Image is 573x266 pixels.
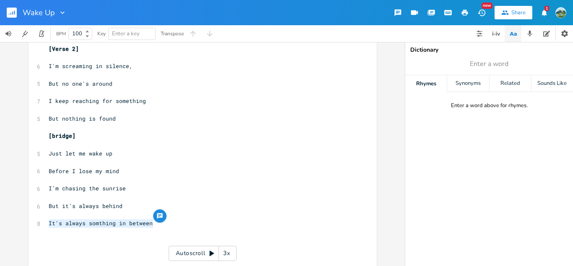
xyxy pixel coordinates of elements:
[470,59,508,69] span: Enter a word
[451,102,528,109] div: Enter a word above for rhymes.
[536,5,552,20] button: 1
[49,167,119,175] span: Before I lose my mind
[555,7,566,18] img: brooks mclanahan
[544,6,549,11] div: 1
[23,9,55,16] span: Wake Up
[49,62,133,70] span: I'm screaming in silence,
[49,80,112,87] span: But no one's around
[482,3,492,9] div: New
[49,45,79,53] span: [Verse 2]
[49,150,112,157] span: Just let me wake up
[410,47,568,53] div: Dictionary
[49,115,116,122] span: But nothing is found
[473,5,490,20] button: New
[161,31,184,36] div: Transpose
[56,32,66,36] div: BPM
[49,219,153,227] span: It's always somthing in between
[219,246,234,261] div: 3x
[511,9,526,16] div: Share
[169,246,237,261] div: Autoscroll
[490,75,531,92] div: Related
[405,75,447,92] div: Rhymes
[49,132,76,140] span: [bridge]
[531,75,573,92] div: Sounds Like
[447,75,489,92] div: Synonyms
[49,184,126,192] span: I'm chasing the sunrise
[495,6,532,19] button: Share
[112,30,140,37] span: Enter a key
[97,31,106,36] div: Key
[49,202,122,210] span: But it's always behind
[49,97,146,105] span: I keep reaching for something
